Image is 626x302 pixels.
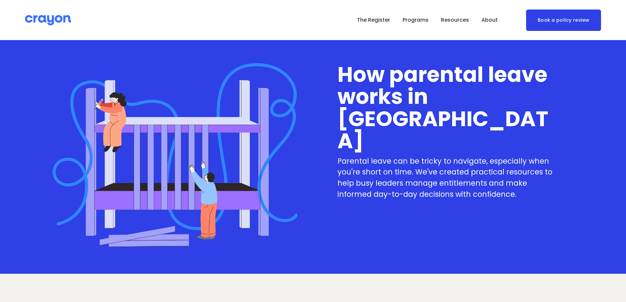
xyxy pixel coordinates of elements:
[357,15,390,25] a: The Register
[337,63,560,152] h1: How parental leave works in [GEOGRAPHIC_DATA]
[441,15,469,25] span: Resources
[403,15,429,25] span: Programs
[441,15,469,25] a: folder dropdown
[481,15,498,25] span: About
[25,14,71,26] img: Crayon
[403,15,429,25] a: folder dropdown
[481,15,498,25] a: folder dropdown
[526,10,601,31] a: Book a policy review
[337,156,560,200] p: Parental leave can be tricky to navigate, especially when you're short on time. We've created pra...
